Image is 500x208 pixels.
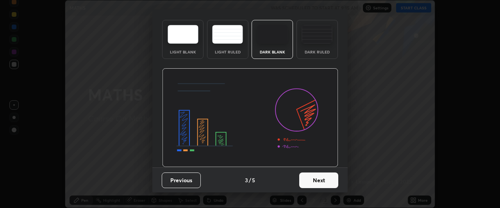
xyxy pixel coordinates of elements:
button: Previous [162,172,201,188]
div: Dark Ruled [302,50,333,54]
img: darkThemeBanner.d06ce4a2.svg [162,68,338,167]
button: Next [299,172,338,188]
h4: / [249,176,251,184]
div: Light Ruled [212,50,243,54]
h4: 3 [245,176,248,184]
img: lightRuledTheme.5fabf969.svg [212,25,243,44]
img: lightTheme.e5ed3b09.svg [168,25,198,44]
img: darkRuledTheme.de295e13.svg [302,25,332,44]
div: Light Blank [167,50,198,54]
div: Dark Blank [257,50,288,54]
h4: 5 [252,176,255,184]
img: darkTheme.f0cc69e5.svg [257,25,288,44]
